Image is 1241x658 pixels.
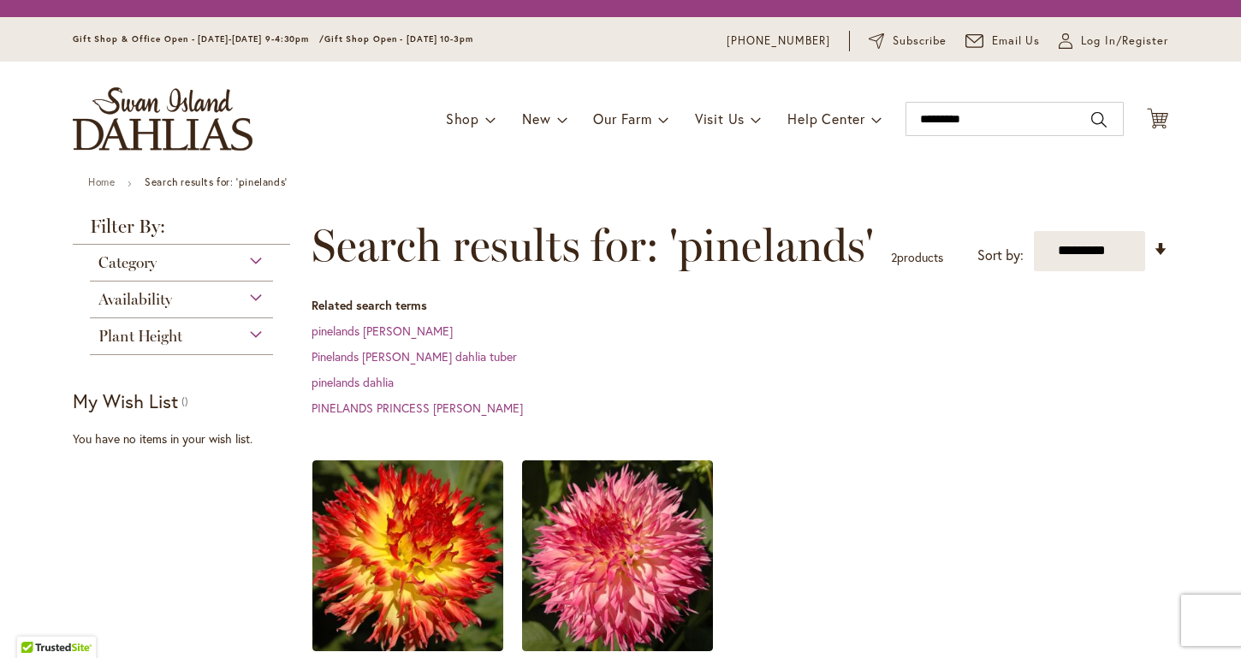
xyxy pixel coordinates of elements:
[73,217,290,245] strong: Filter By:
[869,33,947,50] a: Subscribe
[891,249,897,265] span: 2
[522,638,713,655] a: PINELANDS PRINCESS
[73,430,301,448] div: You have no items in your wish list.
[73,87,252,151] a: store logo
[312,297,1168,314] dt: Related search terms
[73,33,324,44] span: Gift Shop & Office Open - [DATE]-[DATE] 9-4:30pm /
[787,110,865,127] span: Help Center
[145,175,288,188] strong: Search results for: 'pinelands'
[98,327,182,346] span: Plant Height
[695,110,745,127] span: Visit Us
[312,220,874,271] span: Search results for: 'pinelands'
[977,240,1024,271] label: Sort by:
[324,33,473,44] span: Gift Shop Open - [DATE] 10-3pm
[891,244,943,271] p: products
[98,290,172,309] span: Availability
[992,33,1041,50] span: Email Us
[312,460,503,651] img: PINELANDS PAM
[893,33,947,50] span: Subscribe
[965,33,1041,50] a: Email Us
[446,110,479,127] span: Shop
[522,460,713,651] img: PINELANDS PRINCESS
[727,33,830,50] a: [PHONE_NUMBER]
[312,348,517,365] a: Pinelands [PERSON_NAME] dahlia tuber
[312,374,394,390] a: pinelands dahlia
[1081,33,1168,50] span: Log In/Register
[312,638,503,655] a: PINELANDS PAM
[98,253,157,272] span: Category
[312,323,453,339] a: pinelands [PERSON_NAME]
[593,110,651,127] span: Our Farm
[88,175,115,188] a: Home
[1059,33,1168,50] a: Log In/Register
[522,110,550,127] span: New
[73,388,178,413] strong: My Wish List
[312,400,523,416] a: PINELANDS PRINCESS [PERSON_NAME]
